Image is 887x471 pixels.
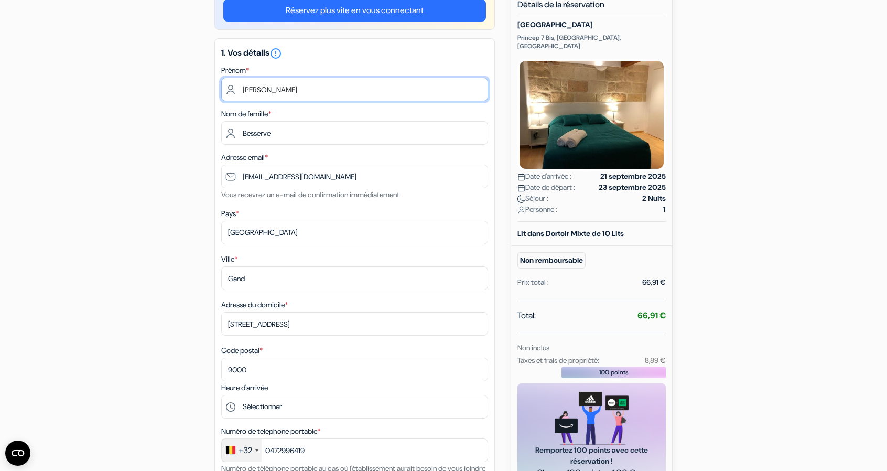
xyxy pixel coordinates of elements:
strong: 66,91 € [637,310,666,321]
span: Personne : [517,204,557,215]
h5: [GEOGRAPHIC_DATA] [517,20,666,29]
img: user_icon.svg [517,206,525,214]
span: Total: [517,309,536,322]
strong: 1 [663,204,666,215]
div: Belgium (België): +32 [222,439,262,462]
button: Ouvrir le widget CMP [5,441,30,466]
input: 470 12 34 56 [221,438,488,462]
img: gift_card_hero_new.png [555,392,629,445]
p: Princep 7 Bis, [GEOGRAPHIC_DATA], [GEOGRAPHIC_DATA] [517,34,666,50]
strong: 23 septembre 2025 [599,182,666,193]
small: Non remboursable [517,252,586,269]
span: Remportez 100 points avec cette réservation ! [530,445,653,467]
label: Adresse email [221,152,268,163]
span: Date d'arrivée : [517,171,571,182]
a: error_outline [269,47,282,58]
strong: 2 Nuits [642,193,666,204]
label: Nom de famille [221,109,271,120]
img: calendar.svg [517,173,525,181]
label: Prénom [221,65,249,76]
label: Pays [221,208,239,219]
div: 66,91 € [642,277,666,288]
small: Taxes et frais de propriété: [517,356,599,365]
i: error_outline [269,47,282,60]
label: Code postal [221,345,263,356]
div: Prix total : [517,277,549,288]
b: Lit dans Dortoir Mixte de 10 Lits [517,229,624,238]
h5: 1. Vos détails [221,47,488,60]
input: Entrez votre prénom [221,78,488,101]
span: Date de départ : [517,182,575,193]
input: Entrer le nom de famille [221,121,488,145]
input: Entrer adresse e-mail [221,165,488,188]
small: Vous recevrez un e-mail de confirmation immédiatement [221,190,399,199]
img: moon.svg [517,195,525,203]
label: Heure d'arrivée [221,382,268,393]
strong: 21 septembre 2025 [600,171,666,182]
div: +32 [239,444,252,457]
small: 8,89 € [645,356,666,365]
label: Ville [221,254,237,265]
img: calendar.svg [517,184,525,192]
label: Numéro de telephone portable [221,426,320,437]
small: Non inclus [517,343,549,352]
span: Séjour : [517,193,548,204]
label: Adresse du domicile [221,299,288,311]
span: 100 points [599,368,629,377]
